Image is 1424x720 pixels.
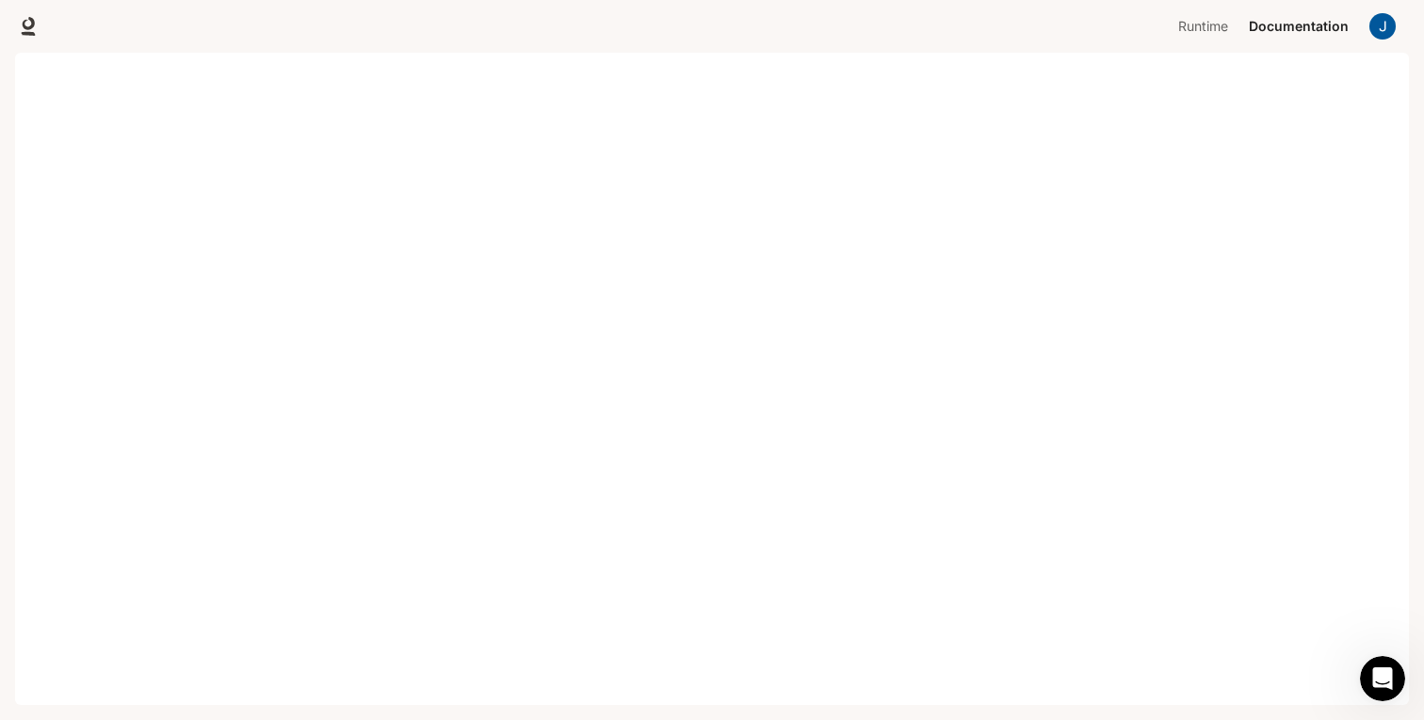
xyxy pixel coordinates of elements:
[1171,8,1239,45] a: Runtime
[15,53,1409,720] iframe: Documentation
[1364,8,1401,45] button: User avatar
[1360,656,1405,701] iframe: Intercom live chat
[1241,8,1356,45] a: Documentation
[1178,15,1228,39] span: Runtime
[1249,15,1349,39] span: Documentation
[1369,13,1396,40] img: User avatar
